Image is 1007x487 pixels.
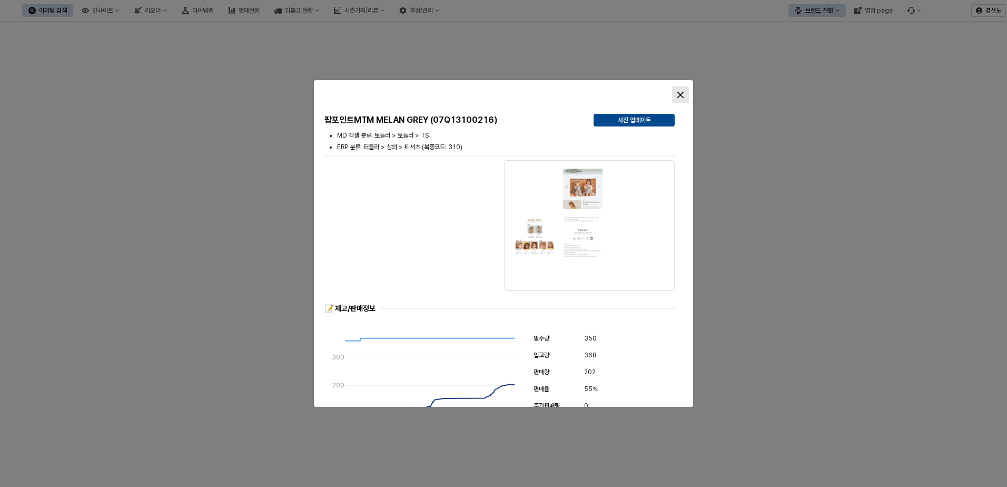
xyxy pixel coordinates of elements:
li: ERP 분류: 터들러 > 상의 > 티셔츠 (복종코드: 310) [337,142,675,152]
p: 사진 업데이트 [618,116,651,124]
span: 368 [584,350,597,361]
span: 350 [584,333,597,344]
h5: 팝포인트MTM MELAN GREY (07Q13100216) [324,115,585,125]
li: MD 엑셀 분류: 토들러 > 토들러 > TS [337,131,675,140]
span: 주간판매량 [534,402,560,410]
div: 📝 재고/판매정보 [324,304,376,314]
span: 판매율 [534,385,549,393]
span: 202 [584,367,596,377]
button: Close [672,86,689,103]
span: 0 [584,401,588,411]
button: 사진 업데이트 [594,114,675,126]
span: 판매량 [534,368,549,376]
span: 발주량 [534,335,549,342]
span: 55% [584,384,598,394]
span: 입고량 [534,352,549,359]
